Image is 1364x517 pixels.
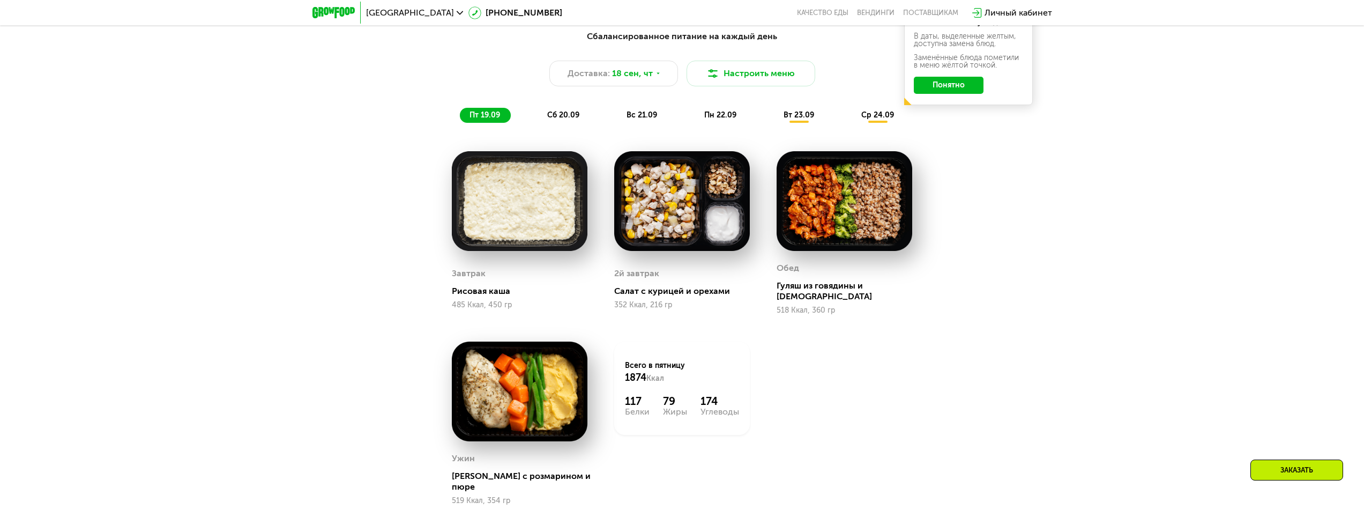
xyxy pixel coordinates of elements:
[663,395,687,408] div: 79
[914,19,1023,26] div: Ваше меню на эту неделю
[614,265,659,282] div: 2й завтрак
[627,110,657,120] span: вс 21.09
[452,265,486,282] div: Завтрак
[625,372,646,383] span: 1874
[612,67,653,80] span: 18 сен, чт
[903,9,958,17] div: поставщикам
[797,9,848,17] a: Качество еды
[784,110,814,120] span: вт 23.09
[452,497,587,505] div: 519 Ккал, 354 гр
[914,54,1023,69] div: Заменённые блюда пометили в меню жёлтой точкой.
[985,6,1052,19] div: Личный кабинет
[857,9,895,17] a: Вендинги
[700,395,739,408] div: 174
[646,374,664,383] span: Ккал
[663,408,687,416] div: Жиры
[914,77,983,94] button: Понятно
[700,408,739,416] div: Углеводы
[452,286,596,297] div: Рисовая каша
[625,395,650,408] div: 117
[468,6,562,19] a: [PHONE_NUMBER]
[452,301,587,309] div: 485 Ккал, 450 гр
[861,110,894,120] span: ср 24.09
[614,301,750,309] div: 352 Ккал, 216 гр
[777,306,912,315] div: 518 Ккал, 360 гр
[365,30,1000,43] div: Сбалансированное питание на каждый день
[452,471,596,492] div: [PERSON_NAME] с розмарином и пюре
[625,408,650,416] div: Белки
[568,67,610,80] span: Доставка:
[625,360,739,384] div: Всего в пятницу
[614,286,758,297] div: Салат с курицей и орехами
[547,110,579,120] span: сб 20.09
[452,450,475,467] div: Ужин
[914,33,1023,48] div: В даты, выделенные желтым, доступна замена блюд.
[1250,460,1343,481] div: Заказать
[469,110,500,120] span: пт 19.09
[777,260,799,276] div: Обед
[366,9,454,17] span: [GEOGRAPHIC_DATA]
[704,110,736,120] span: пн 22.09
[687,61,815,86] button: Настроить меню
[777,280,921,302] div: Гуляш из говядины и [DEMOGRAPHIC_DATA]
